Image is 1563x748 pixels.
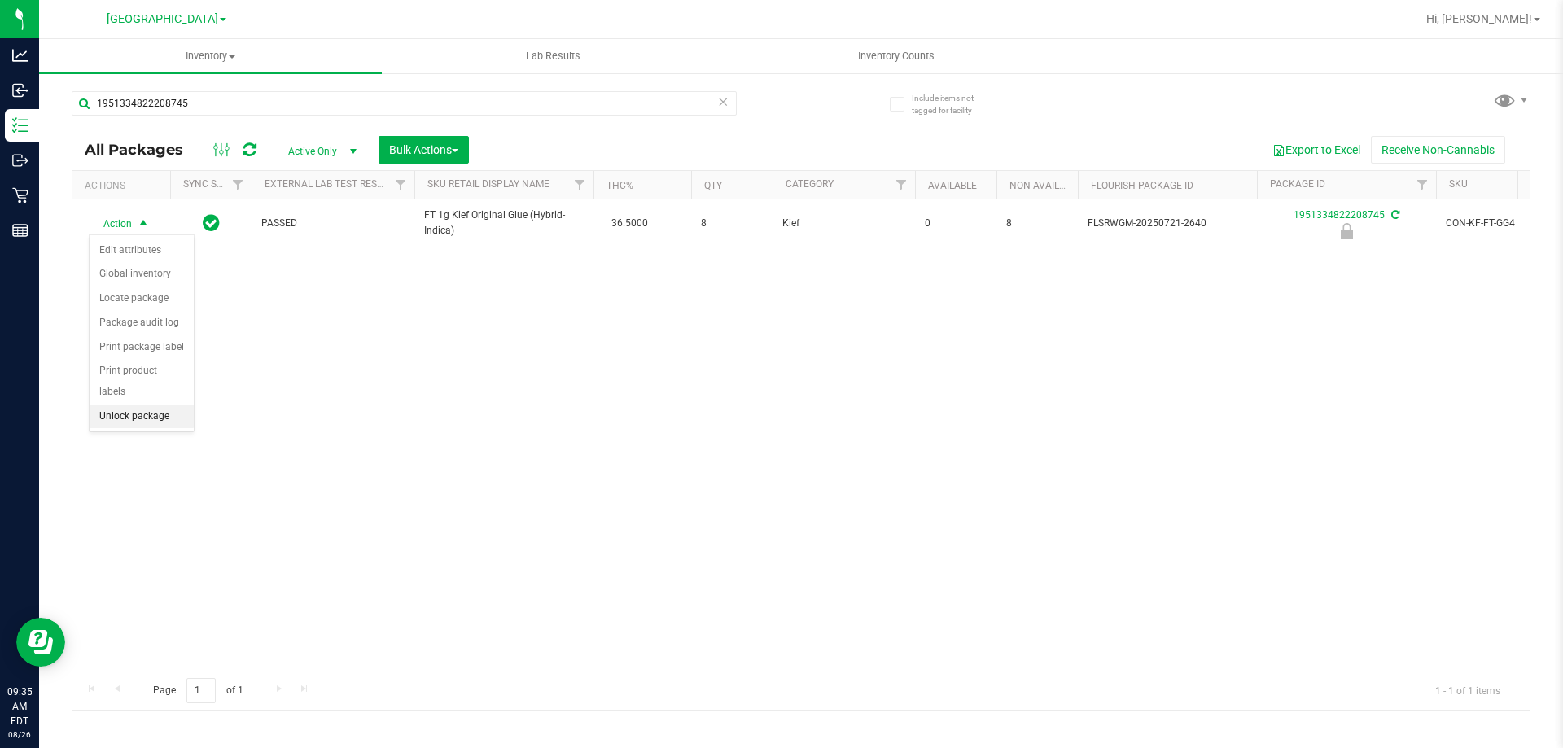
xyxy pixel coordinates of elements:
[12,47,28,63] inline-svg: Analytics
[424,208,584,238] span: FT 1g Kief Original Glue (Hybrid-Indica)
[1422,678,1513,702] span: 1 - 1 of 1 items
[717,91,729,112] span: Clear
[1006,216,1068,231] span: 8
[186,678,216,703] input: 1
[382,39,725,73] a: Lab Results
[261,216,405,231] span: PASSED
[107,12,218,26] span: [GEOGRAPHIC_DATA]
[504,49,602,63] span: Lab Results
[72,91,737,116] input: Search Package ID, Item Name, SKU, Lot or Part Number...
[90,359,194,404] li: Print product labels
[12,82,28,98] inline-svg: Inbound
[606,180,633,191] a: THC%
[1409,171,1436,199] a: Filter
[786,178,834,190] a: Category
[1009,180,1082,191] a: Non-Available
[12,152,28,168] inline-svg: Outbound
[134,212,154,235] span: select
[12,187,28,203] inline-svg: Retail
[836,49,957,63] span: Inventory Counts
[1426,12,1532,25] span: Hi, [PERSON_NAME]!
[725,39,1067,73] a: Inventory Counts
[90,262,194,287] li: Global inventory
[39,39,382,73] a: Inventory
[85,180,164,191] div: Actions
[265,178,392,190] a: External Lab Test Result
[1091,180,1193,191] a: Flourish Package ID
[928,180,977,191] a: Available
[90,335,194,360] li: Print package label
[704,180,722,191] a: Qty
[1270,178,1325,190] a: Package ID
[387,171,414,199] a: Filter
[389,143,458,156] span: Bulk Actions
[379,136,469,164] button: Bulk Actions
[7,728,32,741] p: 08/26
[603,212,656,235] span: 36.5000
[12,222,28,238] inline-svg: Reports
[427,178,549,190] a: Sku Retail Display Name
[888,171,915,199] a: Filter
[39,49,382,63] span: Inventory
[912,92,993,116] span: Include items not tagged for facility
[7,685,32,728] p: 09:35 AM EDT
[1262,136,1371,164] button: Export to Excel
[1254,223,1438,239] div: Newly Received
[1088,216,1247,231] span: FLSRWGM-20250721-2640
[89,212,133,235] span: Action
[203,212,220,234] span: In Sync
[1389,209,1399,221] span: Sync from Compliance System
[1294,209,1385,221] a: 1951334822208745
[701,216,763,231] span: 8
[925,216,987,231] span: 0
[139,678,256,703] span: Page of 1
[1371,136,1505,164] button: Receive Non-Cannabis
[85,141,199,159] span: All Packages
[90,405,194,429] li: Unlock package
[1449,178,1468,190] a: SKU
[90,238,194,263] li: Edit attributes
[90,287,194,311] li: Locate package
[782,216,905,231] span: Kief
[16,618,65,667] iframe: Resource center
[12,117,28,133] inline-svg: Inventory
[567,171,593,199] a: Filter
[183,178,246,190] a: Sync Status
[90,311,194,335] li: Package audit log
[225,171,252,199] a: Filter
